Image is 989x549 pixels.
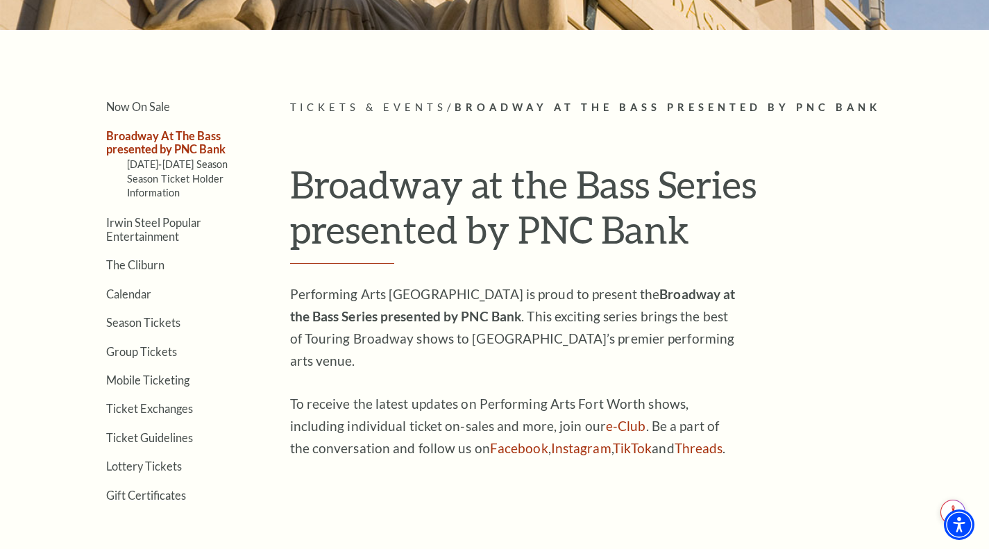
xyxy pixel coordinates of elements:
a: [DATE]-[DATE] Season [127,158,228,170]
a: Lottery Tickets [106,459,182,473]
a: TikTok - open in a new tab [613,440,652,456]
a: Group Tickets [106,345,177,358]
a: Facebook - open in a new tab [490,440,548,456]
div: Accessibility Menu [944,509,974,540]
a: Calendar [106,287,151,301]
a: Gift Certificates [106,489,186,502]
span: Tickets & Events [290,101,448,113]
a: Broadway At The Bass presented by PNC Bank [106,129,226,155]
a: Mobile Ticketing [106,373,189,387]
a: Now On Sale [106,100,170,113]
a: The Cliburn [106,258,164,271]
a: Threads - open in a new tab [675,440,723,456]
p: To receive the latest updates on Performing Arts Fort Worth shows, including individual ticket on... [290,393,741,459]
h1: Broadway at the Bass Series presented by PNC Bank [290,162,925,264]
a: Ticket Exchanges [106,402,193,415]
p: Performing Arts [GEOGRAPHIC_DATA] is proud to present the . This exciting series brings the best ... [290,283,741,372]
a: Irwin Steel Popular Entertainment [106,216,201,242]
a: e-Club [606,418,646,434]
a: Ticket Guidelines [106,431,193,444]
a: Season Ticket Holder Information [127,173,224,199]
strong: Broadway at the Bass Series presented by PNC Bank [290,286,736,324]
a: Season Tickets [106,316,180,329]
p: / [290,99,925,117]
a: Instagram - open in a new tab [551,440,611,456]
span: Broadway At The Bass presented by PNC Bank [455,101,881,113]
